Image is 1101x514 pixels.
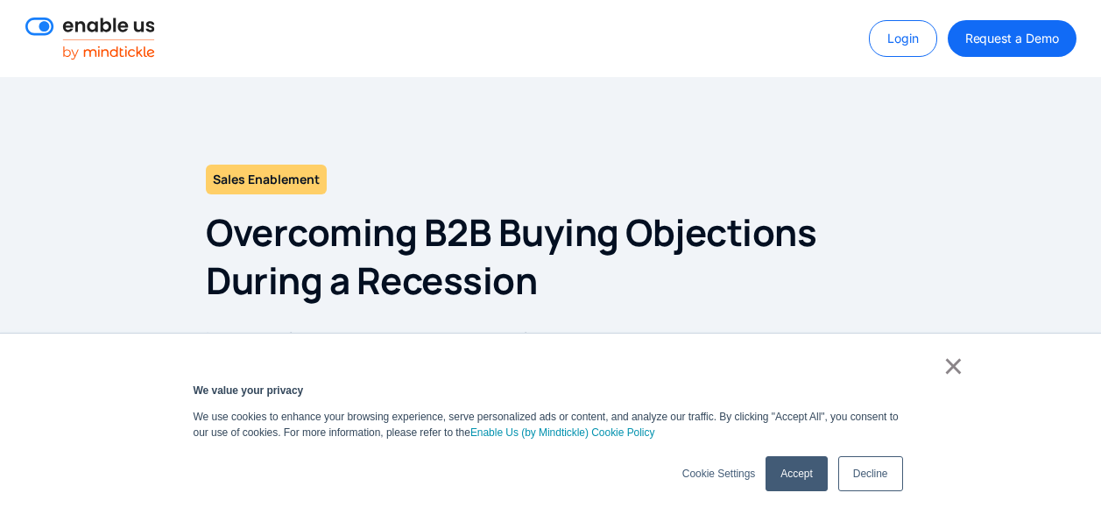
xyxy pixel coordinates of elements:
[766,456,827,491] a: Accept
[682,466,755,482] a: Cookie Settings
[838,456,903,491] a: Decline
[206,165,327,194] h2: Sales Enablement
[948,20,1076,57] a: Request a Demo
[206,208,895,304] h1: Overcoming B2B Buying Objections During a Recession
[194,409,908,440] p: We use cookies to enhance your browsing experience, serve personalized ads or content, and analyz...
[206,325,895,380] p: In a recession, buyers are much more hesitant to purchase. Learn how to overcome some of the most...
[470,425,655,440] a: Enable Us (by Mindtickle) Cookie Policy
[869,20,937,57] a: Login
[194,384,304,397] strong: We value your privacy
[943,358,964,374] a: ×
